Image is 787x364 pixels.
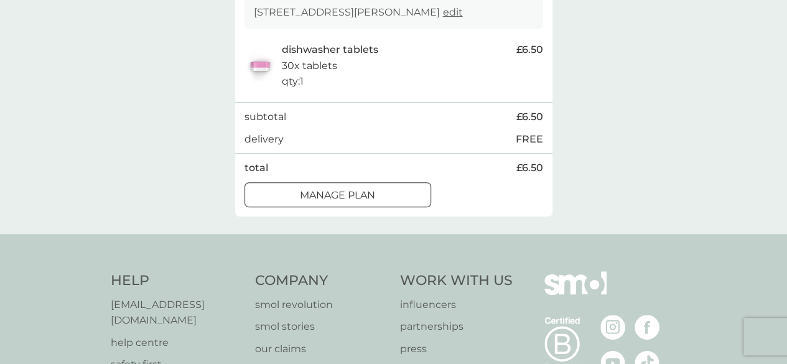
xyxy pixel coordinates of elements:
a: partnerships [400,319,513,335]
a: smol stories [255,319,388,335]
h4: Work With Us [400,271,513,291]
span: £6.50 [516,160,543,176]
p: FREE [516,131,543,147]
button: Manage plan [244,182,431,207]
img: visit the smol Facebook page [635,315,659,340]
p: delivery [244,131,284,147]
a: influencers [400,297,513,313]
p: total [244,160,268,176]
a: our claims [255,341,388,357]
p: Manage plan [300,187,375,203]
p: subtotal [244,109,286,125]
p: 30x tablets [282,58,337,74]
a: help centre [111,335,243,351]
a: smol revolution [255,297,388,313]
a: press [400,341,513,357]
img: visit the smol Instagram page [600,315,625,340]
h4: Company [255,271,388,291]
p: dishwasher tablets [282,42,378,58]
span: £6.50 [516,109,543,125]
img: smol [544,271,607,314]
a: [EMAIL_ADDRESS][DOMAIN_NAME] [111,297,243,329]
p: [STREET_ADDRESS][PERSON_NAME] [254,4,463,21]
h4: Help [111,271,243,291]
span: £6.50 [516,42,543,58]
a: edit [443,6,463,18]
p: qty : 1 [282,73,304,90]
